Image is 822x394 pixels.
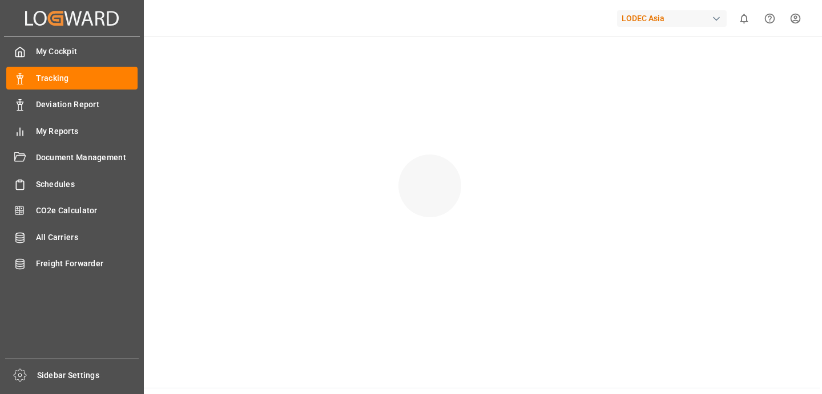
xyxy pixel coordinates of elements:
button: Help Center [757,6,783,31]
button: show 0 new notifications [731,6,757,31]
span: Tracking [36,72,138,84]
span: Document Management [36,152,138,164]
a: Freight Forwarder [6,253,138,275]
a: My Reports [6,120,138,142]
span: CO2e Calculator [36,205,138,217]
a: My Cockpit [6,40,138,63]
button: LODEC Asia [617,7,731,29]
span: My Reports [36,125,138,137]
a: CO2e Calculator [6,200,138,222]
a: All Carriers [6,226,138,248]
a: Schedules [6,173,138,195]
a: Deviation Report [6,94,138,116]
span: Freight Forwarder [36,258,138,270]
span: Deviation Report [36,99,138,111]
span: My Cockpit [36,46,138,58]
div: LODEC Asia [617,10,727,27]
span: All Carriers [36,231,138,243]
span: Sidebar Settings [37,369,139,381]
a: Document Management [6,147,138,169]
span: Schedules [36,178,138,190]
a: Tracking [6,67,138,89]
